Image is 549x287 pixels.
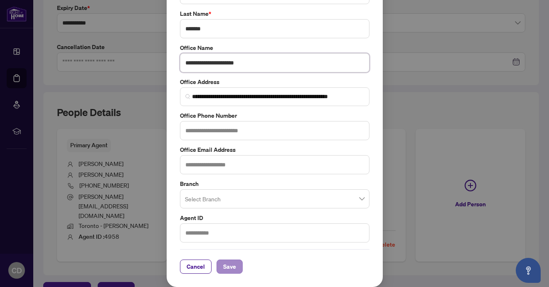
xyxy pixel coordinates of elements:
[187,260,205,273] span: Cancel
[516,258,541,283] button: Open asap
[180,9,369,18] label: Last Name
[180,179,369,188] label: Branch
[185,94,190,99] img: search_icon
[180,145,369,154] label: Office Email Address
[180,111,369,120] label: Office Phone Number
[223,260,236,273] span: Save
[180,77,369,87] label: Office Address
[180,260,212,274] button: Cancel
[217,260,243,274] button: Save
[180,213,369,223] label: Agent ID
[180,43,369,52] label: Office Name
